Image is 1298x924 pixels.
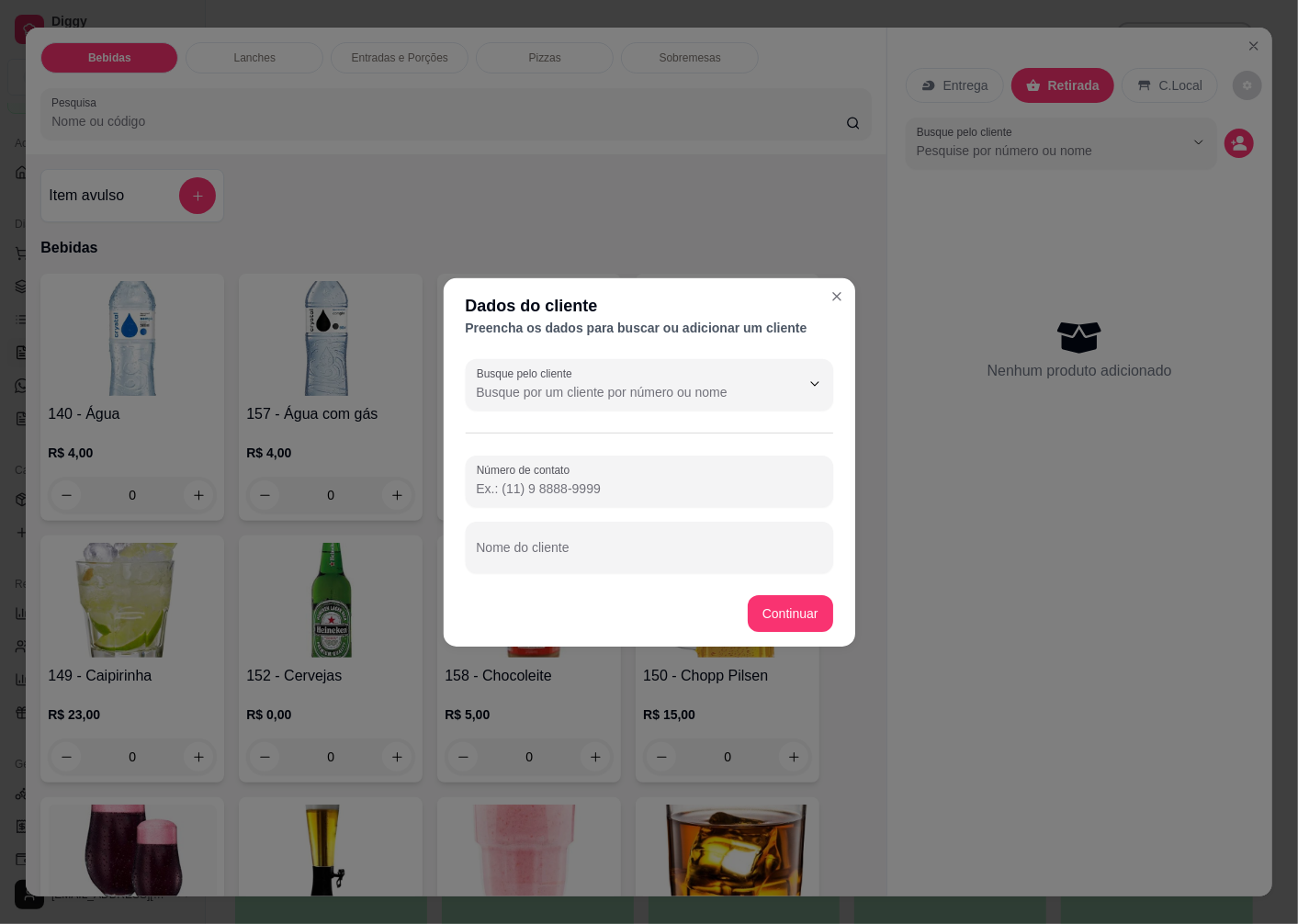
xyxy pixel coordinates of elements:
input: Nome do cliente [476,546,821,564]
button: Continuar [748,595,833,632]
label: Número de contato [476,461,575,477]
div: Dados do cliente [465,292,832,318]
div: Preencha os dados para buscar ou adicionar um cliente [465,318,832,336]
input: Busque pelo cliente [476,382,770,400]
input: Número de contato [476,479,821,498]
button: Show suggestions [800,368,830,398]
label: Busque pelo cliente [476,365,578,380]
button: Close [822,281,852,310]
